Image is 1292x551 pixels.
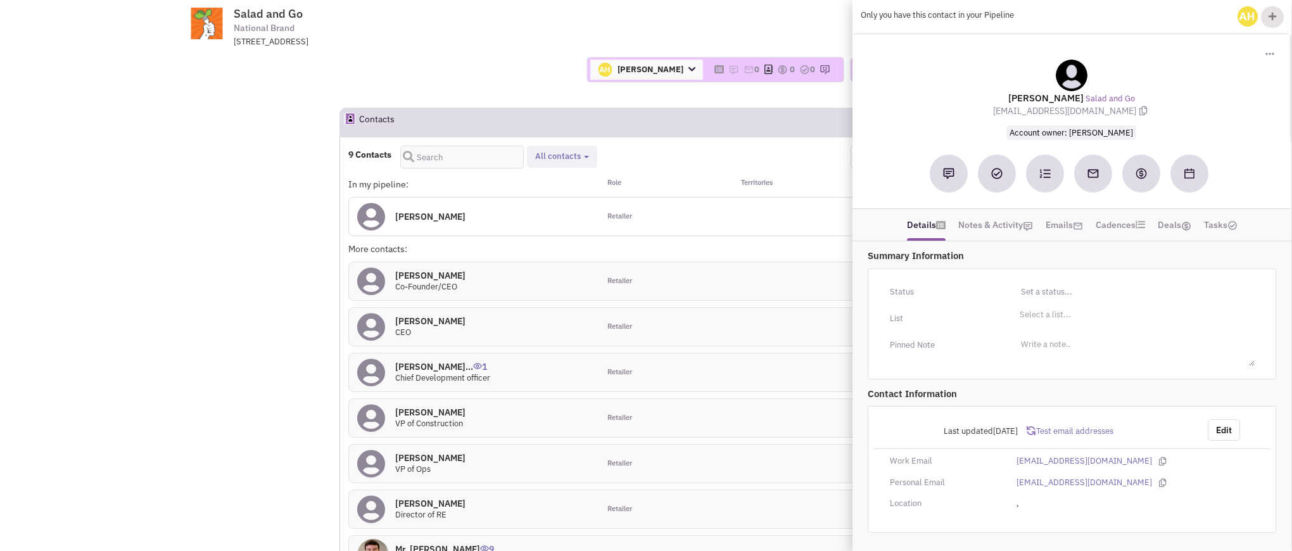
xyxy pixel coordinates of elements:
[607,276,632,286] span: Retailer
[943,168,954,179] img: Add a note
[744,65,754,75] img: icon-email-active-16.png
[1204,215,1238,234] a: Tasks
[348,178,599,191] div: In my pipeline:
[348,149,391,160] h4: 9 Contacts
[1009,498,1263,510] div: ,
[1017,308,1072,318] li: Select a list...
[348,243,599,255] div: More contacts:
[1017,455,1153,467] a: [EMAIL_ADDRESS][DOMAIN_NAME]
[1056,60,1087,91] img: teammate.png
[1007,125,1137,140] span: Account owner: [PERSON_NAME]
[395,372,490,383] span: Chief Development officer
[851,146,929,168] button: Test Emails
[1227,220,1238,231] img: TaskCount.png
[1039,168,1051,179] img: Subscribe to a cadence
[800,65,810,75] img: TaskCount.png
[395,452,465,464] h4: [PERSON_NAME]
[1035,426,1114,436] span: Test email addresses
[395,270,465,281] h4: [PERSON_NAME]
[607,459,632,469] span: Retailer
[1023,221,1033,231] img: icon-note.png
[1238,6,1258,27] img: vHrppVZrPkeRTa8QqFdiLw.png
[395,509,446,520] span: Director of RE
[1087,167,1099,180] img: Send an email
[473,363,482,369] img: icon-UserInteraction.png
[882,282,1009,302] div: Status
[395,211,465,222] h4: [PERSON_NAME]
[1073,221,1083,231] img: icon-email-active-16.png
[861,9,1014,20] span: Only you have this contact in your Pipeline
[810,64,815,75] span: 0
[234,22,294,35] span: National Brand
[1181,221,1191,231] img: icon-dealamount.png
[882,455,1009,467] div: Work Email
[868,249,1277,262] p: Summary Information
[395,498,465,509] h4: [PERSON_NAME]
[607,367,632,377] span: Retailer
[1261,6,1284,28] div: Share Contact
[991,168,1003,179] img: Add a Task
[868,387,1277,400] p: Contact Information
[473,351,487,372] span: 1
[395,464,431,474] span: VP of Ops
[395,418,463,429] span: VP of Construction
[882,477,1009,489] div: Personal Email
[1046,215,1083,234] a: Emails
[1135,167,1148,180] img: Create a deal
[400,146,524,168] input: Search
[907,215,946,234] a: Details
[882,335,1009,355] div: Pinned Note
[1017,282,1255,302] input: Set a status...
[790,64,795,75] span: 0
[1017,477,1153,489] a: [EMAIL_ADDRESS][DOMAIN_NAME]
[599,178,725,191] div: Role
[851,58,922,82] button: Reach Out
[234,6,303,21] span: Salad and Go
[535,151,581,161] span: All contacts
[882,419,1027,443] div: Last updated
[531,150,593,163] button: All contacts
[607,212,632,222] span: Retailer
[607,413,632,423] span: Retailer
[754,64,759,75] span: 0
[395,361,490,372] h4: [PERSON_NAME]...
[1184,168,1194,179] img: Schedule a Meeting
[882,308,1009,329] div: List
[591,60,703,80] span: [PERSON_NAME]
[1086,93,1135,105] a: Salad and Go
[820,65,830,75] img: research-icon.png
[598,63,612,77] img: vHrppVZrPkeRTa8QqFdiLw.png
[607,322,632,332] span: Retailer
[395,327,411,338] span: CEO
[359,108,395,136] h2: Contacts
[882,498,1009,510] div: Location
[778,65,788,75] img: icon-dealamount.png
[395,407,465,418] h4: [PERSON_NAME]
[725,178,850,191] div: Territories
[729,65,739,75] img: icon-note.png
[1096,215,1145,234] a: Cadences
[395,281,457,292] span: Co-Founder/CEO
[994,426,1018,436] span: [DATE]
[1208,419,1240,441] button: Edit
[1158,215,1191,234] a: Deals
[234,36,564,48] div: [STREET_ADDRESS]
[395,315,465,327] h4: [PERSON_NAME]
[1008,92,1084,104] lable: [PERSON_NAME]
[993,105,1150,117] span: [EMAIL_ADDRESS][DOMAIN_NAME]
[607,504,632,514] span: Retailer
[958,215,1033,234] a: Notes & Activity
